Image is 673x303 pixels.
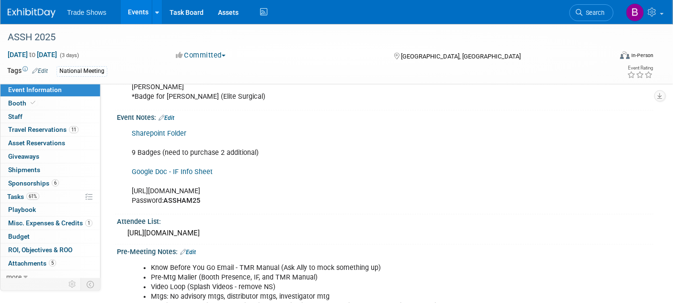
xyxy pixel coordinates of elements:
a: Misc. Expenses & Credits1 [0,217,100,230]
span: more [6,273,22,280]
span: Attachments [8,259,56,267]
span: Playbook [8,206,36,213]
a: Giveaways [0,150,100,163]
a: Shipments [0,163,100,176]
a: Sponsorships6 [0,177,100,190]
a: Staff [0,110,100,123]
span: 61% [26,193,39,200]
i: Booth reservation complete [31,100,35,105]
img: ExhibitDay [8,8,56,18]
span: Giveaways [8,152,39,160]
span: Misc. Expenses & Credits [8,219,92,227]
a: Event Information [0,83,100,96]
span: [GEOGRAPHIC_DATA], [GEOGRAPHIC_DATA] [401,53,521,60]
span: ROI, Objectives & ROO [8,246,72,254]
img: Format-Inperson.png [620,51,630,59]
li: Pre-Mtg Malier (Booth Presence, IF, and TMR Manual) [151,273,544,283]
li: Know Before You Go Email - TMR Manual (Ask Ally to mock something up) [151,264,544,273]
span: to [28,51,37,58]
a: Search [570,4,614,21]
b: ASSHAM25 [163,197,200,205]
img: Becca Rensi [626,3,644,22]
span: 6 [52,179,59,186]
div: In-Person [631,52,654,59]
span: Shipments [8,166,40,174]
span: Staff [8,113,23,120]
span: Travel Reservations [8,126,79,133]
button: Committed [172,50,229,60]
a: more [0,270,100,283]
span: Sponsorships [8,179,59,187]
span: 1 [85,220,92,227]
a: Sharepoint Folder [132,130,186,138]
div: ASSH 2025 [4,29,599,46]
span: Tasks [7,193,39,200]
div: Pre-Meeting Notes: [117,245,654,257]
div: Event Format [558,50,654,64]
span: Search [582,9,605,16]
a: Booth [0,97,100,110]
a: Playbook [0,203,100,216]
a: Edit [180,249,196,256]
span: (3 days) [59,52,79,58]
span: Trade Shows [67,9,106,16]
td: Tags [7,66,48,77]
a: Travel Reservations11 [0,123,100,136]
a: Tasks61% [0,190,100,203]
td: Personalize Event Tab Strip [64,278,81,291]
td: Toggle Event Tabs [81,278,101,291]
a: Asset Reservations [0,137,100,150]
a: Attachments5 [0,257,100,270]
span: Budget [8,233,30,240]
span: Asset Reservations [8,139,65,147]
span: Event Information [8,86,62,93]
div: 9 Badges (need to purchase 2 additional) [URL][DOMAIN_NAME] Password: [125,125,550,211]
a: Edit [159,115,174,122]
a: Google Doc - IF Info Sheet [132,168,213,176]
div: Attendee List: [117,215,654,227]
div: National Meeting [57,66,107,76]
span: 5 [49,259,56,267]
li: Mtgs: No advisory mtgs, distributor mtgs, investigator mtg [151,292,544,302]
span: 11 [69,126,79,133]
a: Budget [0,230,100,243]
span: [DATE] [DATE] [7,50,57,59]
div: Event Notes: [117,111,654,123]
a: Edit [32,68,48,74]
a: ROI, Objectives & ROO [0,244,100,256]
div: [URL][DOMAIN_NAME] [124,226,647,241]
div: Event Rating [627,66,653,70]
li: Video Loop (Splash Videos - remove NS) [151,283,544,292]
span: Booth [8,99,37,107]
